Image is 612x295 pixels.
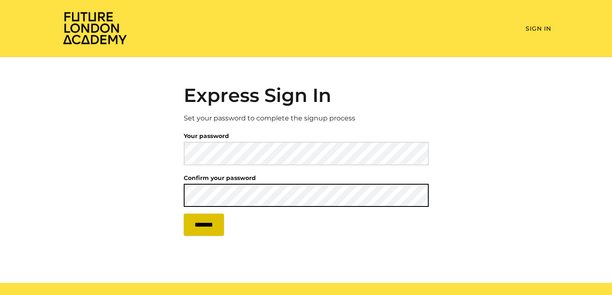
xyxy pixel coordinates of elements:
[184,84,429,107] h2: Express Sign In
[184,130,229,142] label: Your password
[526,25,551,32] a: Sign In
[184,172,256,184] label: Confirm your password
[61,11,128,45] img: Home Page
[184,113,429,123] p: Set your password to complete the signup process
